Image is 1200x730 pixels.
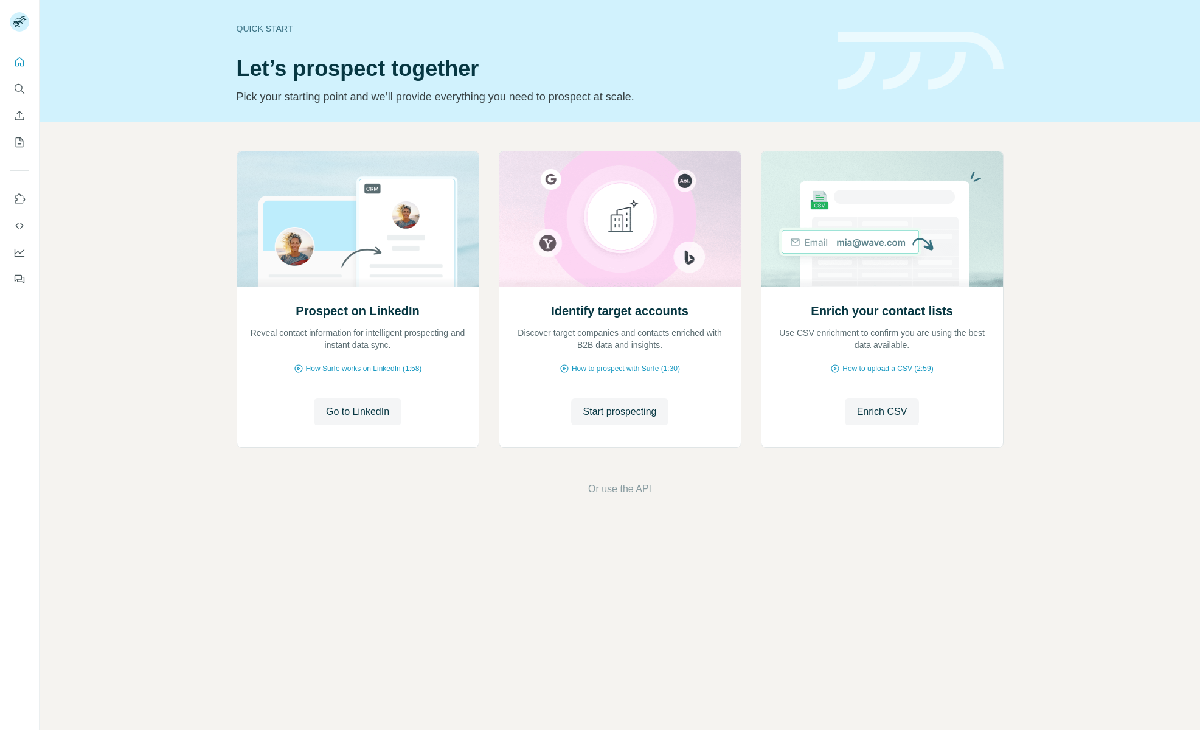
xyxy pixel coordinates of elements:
h1: Let’s prospect together [237,57,823,81]
span: How Surfe works on LinkedIn (1:58) [306,363,422,374]
h2: Enrich your contact lists [811,302,952,319]
button: Use Surfe on LinkedIn [10,188,29,210]
p: Pick your starting point and we’ll provide everything you need to prospect at scale. [237,88,823,105]
p: Reveal contact information for intelligent prospecting and instant data sync. [249,327,466,351]
span: Enrich CSV [857,405,907,419]
span: How to prospect with Surfe (1:30) [572,363,680,374]
button: Enrich CSV [10,105,29,127]
button: Start prospecting [571,398,669,425]
button: Feedback [10,268,29,290]
button: Or use the API [588,482,651,496]
span: Start prospecting [583,405,657,419]
h2: Prospect on LinkedIn [296,302,419,319]
button: Go to LinkedIn [314,398,401,425]
h2: Identify target accounts [551,302,688,319]
p: Use CSV enrichment to confirm you are using the best data available. [774,327,991,351]
img: Enrich your contact lists [761,151,1004,287]
div: Quick start [237,23,823,35]
p: Discover target companies and contacts enriched with B2B data and insights. [512,327,729,351]
button: Quick start [10,51,29,73]
img: Identify target accounts [499,151,741,287]
button: Search [10,78,29,100]
img: banner [838,32,1004,91]
span: Go to LinkedIn [326,405,389,419]
button: My lists [10,131,29,153]
span: How to upload a CSV (2:59) [842,363,933,374]
button: Dashboard [10,242,29,263]
img: Prospect on LinkedIn [237,151,479,287]
button: Enrich CSV [845,398,920,425]
button: Use Surfe API [10,215,29,237]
